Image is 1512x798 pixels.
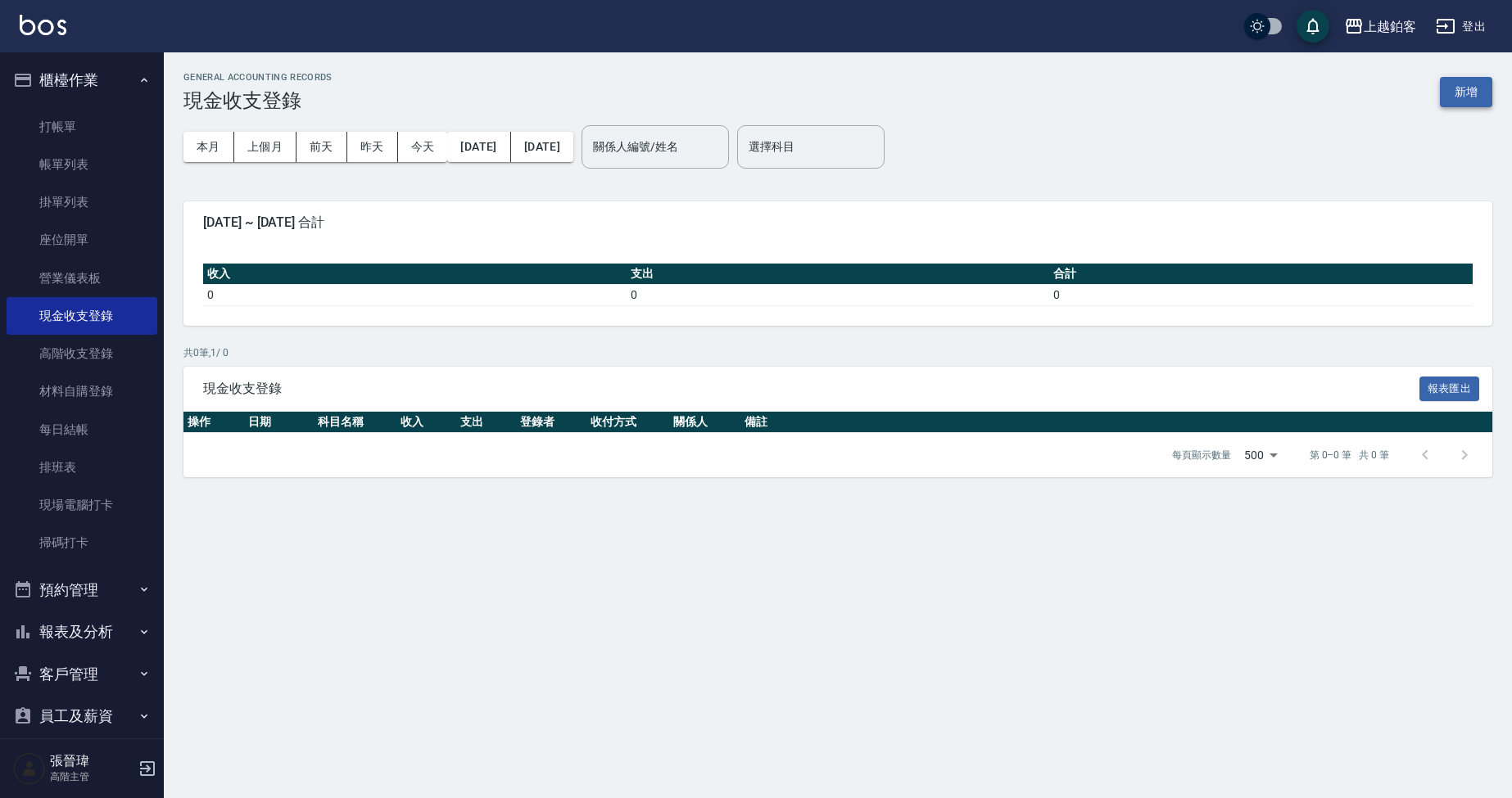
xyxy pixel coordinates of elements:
p: 第 0–0 筆 共 0 筆 [1310,448,1389,462]
a: 新增 [1440,83,1492,99]
button: [DATE] [511,132,573,162]
button: 前天 [297,132,347,162]
a: 掃碼打卡 [7,524,157,561]
a: 現金收支登錄 [7,297,157,335]
button: 報表匯出 [1419,376,1480,402]
p: 共 0 筆, 1 / 0 [183,345,1492,360]
a: 帳單列表 [7,146,157,183]
p: 每頁顯示數量 [1172,448,1231,462]
a: 掛單列表 [7,183,157,221]
th: 科目名稱 [314,412,396,433]
th: 日期 [244,412,314,433]
p: 高階主管 [50,769,134,784]
div: 上越鉑客 [1364,16,1416,37]
th: 登錄者 [516,412,587,433]
button: 櫃檯作業 [7,59,157,101]
span: [DATE] ~ [DATE] 合計 [203,214,1473,231]
a: 排班表 [7,449,157,486]
a: 報表匯出 [1419,380,1480,395]
td: 0 [627,284,1050,305]
a: 材料自購登錄 [7,372,157,410]
a: 營業儀表板 [7,259,157,297]
th: 收入 [203,264,627,285]
button: 商品管理 [7,737,157,780]
th: 合計 [1049,264,1473,285]
button: 今天 [398,132,448,162]
button: 登出 [1429,11,1492,42]
h3: 現金收支登錄 [183,89,333,112]
button: 客戶管理 [7,653,157,696]
th: 關係人 [669,412,740,433]
a: 高階收支登錄 [7,335,157,372]
img: Logo [20,15,66,35]
a: 座位開單 [7,221,157,259]
th: 支出 [627,264,1050,285]
h2: GENERAL ACCOUNTING RECORDS [183,72,333,83]
th: 備註 [740,412,1492,433]
button: 報表及分析 [7,611,157,653]
th: 收入 [396,412,456,433]
span: 現金收支登錄 [203,381,1419,397]
button: 昨天 [347,132,398,162]
div: 500 [1238,433,1283,477]
td: 0 [1049,284,1473,305]
a: 打帳單 [7,108,157,146]
th: 操作 [183,412,244,433]
button: 新增 [1440,77,1492,107]
img: Person [13,752,46,785]
th: 支出 [456,412,516,433]
button: save [1297,10,1329,43]
button: 預約管理 [7,569,157,611]
button: 本月 [183,132,234,162]
button: [DATE] [447,132,510,162]
button: 上個月 [234,132,297,162]
a: 現場電腦打卡 [7,486,157,524]
h5: 張晉瑋 [50,753,134,769]
button: 上越鉑客 [1338,10,1423,43]
a: 每日結帳 [7,411,157,449]
button: 員工及薪資 [7,695,157,737]
td: 0 [203,284,627,305]
th: 收付方式 [586,412,669,433]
